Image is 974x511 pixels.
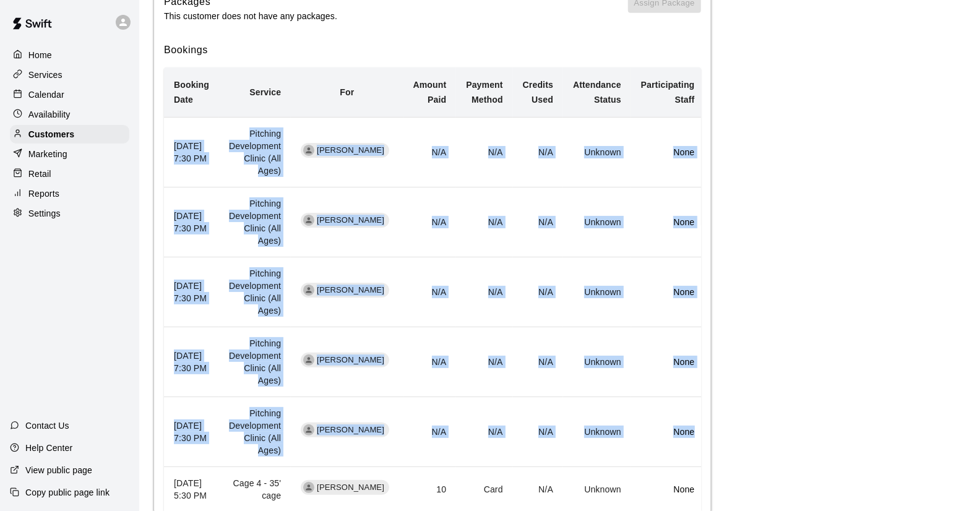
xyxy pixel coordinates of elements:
[10,46,129,64] a: Home
[641,356,695,368] p: None
[28,88,64,101] p: Calendar
[10,145,129,163] a: Marketing
[312,424,389,436] span: [PERSON_NAME]
[456,118,512,187] td: N/A
[403,327,457,397] td: N/A
[219,187,291,257] td: Pitching Development Clinic (All Ages)
[25,486,110,499] p: Copy public page link
[219,257,291,327] td: Pitching Development Clinic (All Ages)
[413,80,447,105] b: Amount Paid
[456,327,512,397] td: N/A
[641,146,695,158] p: None
[466,80,502,105] b: Payment Method
[28,69,62,81] p: Services
[312,354,389,366] span: [PERSON_NAME]
[164,257,219,327] th: [DATE] 7:30 PM
[403,187,457,257] td: N/A
[164,118,219,187] th: [DATE] 7:30 PM
[25,442,72,454] p: Help Center
[10,105,129,124] a: Availability
[563,397,631,467] td: Unknown
[340,87,354,97] b: For
[563,257,631,327] td: Unknown
[456,257,512,327] td: N/A
[219,327,291,397] td: Pitching Development Clinic (All Ages)
[573,80,621,105] b: Attendance Status
[456,187,512,257] td: N/A
[28,128,74,140] p: Customers
[641,216,695,228] p: None
[312,482,389,494] span: [PERSON_NAME]
[563,327,631,397] td: Unknown
[403,397,457,467] td: N/A
[641,483,695,496] p: None
[312,285,389,296] span: [PERSON_NAME]
[10,184,129,203] a: Reports
[10,165,129,183] a: Retail
[164,10,337,22] p: This customer does not have any packages.
[164,42,701,58] h6: Bookings
[513,257,563,327] td: N/A
[25,464,92,476] p: View public page
[641,426,695,438] p: None
[28,187,59,200] p: Reports
[641,80,695,105] b: Participating Staff
[403,257,457,327] td: N/A
[28,207,61,220] p: Settings
[456,397,512,467] td: N/A
[563,118,631,187] td: Unknown
[219,118,291,187] td: Pitching Development Clinic (All Ages)
[312,215,389,226] span: [PERSON_NAME]
[303,482,314,493] div: George Drane
[303,215,314,226] div: George Drane
[513,397,563,467] td: N/A
[641,286,695,298] p: None
[303,424,314,436] div: George Drane
[25,419,69,432] p: Contact Us
[164,187,219,257] th: [DATE] 7:30 PM
[312,145,389,157] span: [PERSON_NAME]
[28,168,51,180] p: Retail
[513,118,563,187] td: N/A
[303,285,314,296] div: George Drane
[219,397,291,467] td: Pitching Development Clinic (All Ages)
[164,327,219,397] th: [DATE] 7:30 PM
[174,80,209,105] b: Booking Date
[164,397,219,467] th: [DATE] 7:30 PM
[10,85,129,104] a: Calendar
[303,354,314,366] div: George Drane
[28,49,52,61] p: Home
[303,145,314,156] div: George Drane
[513,327,563,397] td: N/A
[513,187,563,257] td: N/A
[28,148,67,160] p: Marketing
[10,66,129,84] a: Services
[523,80,553,105] b: Credits Used
[10,125,129,144] a: Customers
[249,87,281,97] b: Service
[403,118,457,187] td: N/A
[28,108,71,121] p: Availability
[563,187,631,257] td: Unknown
[10,204,129,223] a: Settings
